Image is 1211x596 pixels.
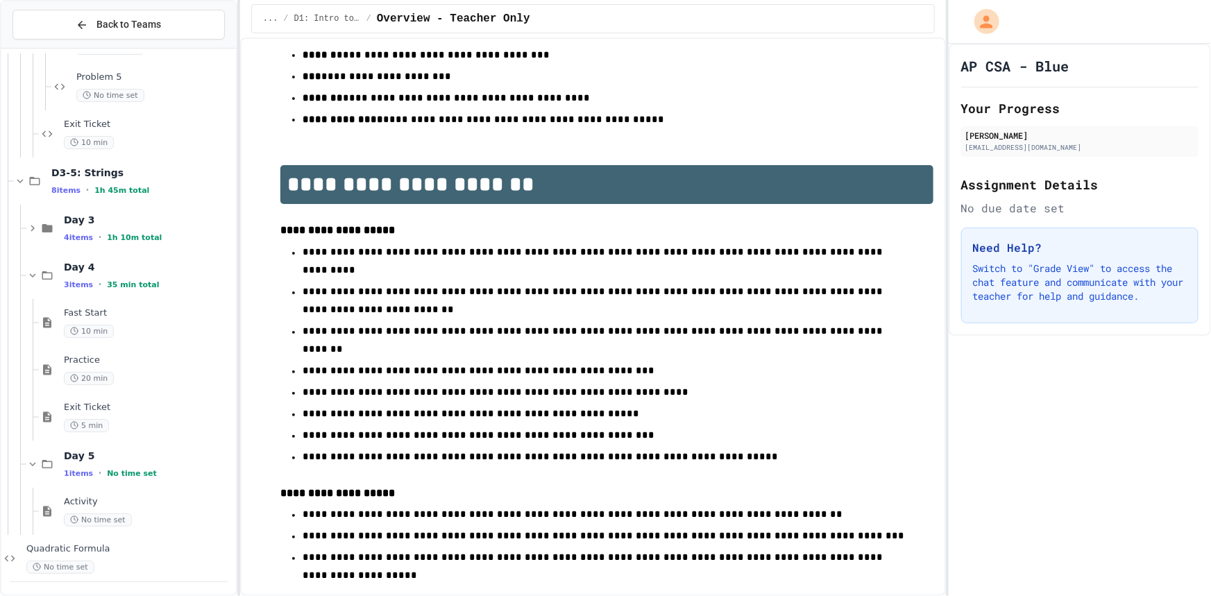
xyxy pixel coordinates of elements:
span: 10 min [64,136,114,149]
span: Fast Start [64,307,233,319]
span: • [86,185,89,196]
span: 8 items [51,186,81,195]
span: 10 min [64,325,114,338]
span: Problem 5 [76,71,233,83]
span: 4 items [64,233,93,242]
span: 20 min [64,372,114,385]
span: Back to Teams [96,17,161,32]
span: 35 min total [107,280,159,289]
span: Day 4 [64,261,233,273]
span: Day 5 [64,450,233,462]
p: Switch to "Grade View" to access the chat feature and communicate with your teacher for help and ... [973,262,1187,303]
span: Day 3 [64,214,233,226]
span: No time set [107,469,157,478]
div: [EMAIL_ADDRESS][DOMAIN_NAME] [965,142,1194,153]
span: 1 items [64,469,93,478]
button: Back to Teams [12,10,225,40]
span: ... [263,13,278,24]
span: 1h 10m total [107,233,162,242]
span: Activity [64,496,233,508]
span: No time set [64,513,132,527]
h2: Your Progress [961,99,1199,118]
div: My Account [960,6,1003,37]
span: 1h 45m total [94,186,149,195]
span: D1: Intro to APCSA [294,13,361,24]
h3: Need Help? [973,239,1187,256]
span: • [99,232,101,243]
h2: Assignment Details [961,175,1199,194]
span: D3-5: Strings [51,167,233,179]
div: [PERSON_NAME] [965,129,1194,142]
span: Quadratic Formula [26,543,233,555]
span: • [99,468,101,479]
span: / [283,13,288,24]
span: / [366,13,371,24]
span: 3 items [64,280,93,289]
span: 5 min [64,419,109,432]
span: Exit Ticket [64,402,233,414]
span: No time set [76,89,144,102]
span: Overview - Teacher Only [377,10,530,27]
h1: AP CSA - Blue [961,56,1069,76]
span: Practice [64,355,233,366]
span: Exit Ticket [64,119,233,130]
span: • [99,279,101,290]
span: No time set [26,561,94,574]
div: No due date set [961,200,1199,216]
